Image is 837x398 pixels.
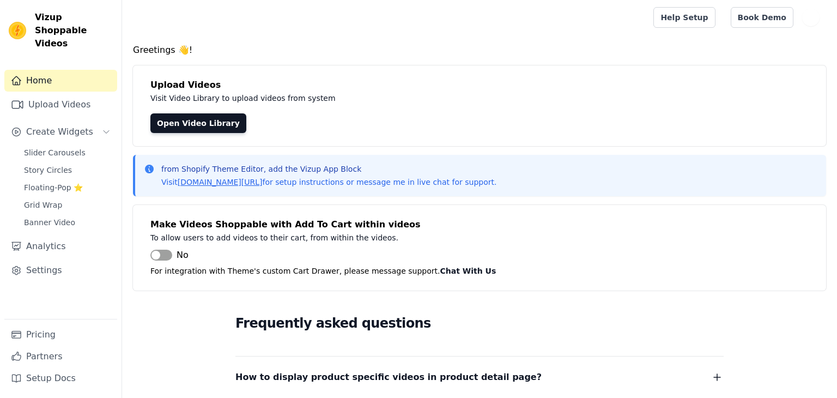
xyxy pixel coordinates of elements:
[150,231,639,244] p: To allow users to add videos to their cart, from within the videos.
[235,312,724,334] h2: Frequently asked questions
[17,215,117,230] a: Banner Video
[731,7,793,28] a: Book Demo
[235,370,542,385] span: How to display product specific videos in product detail page?
[150,218,809,231] h4: Make Videos Shoppable with Add To Cart within videos
[161,177,496,188] p: Visit for setup instructions or message me in live chat for support.
[4,121,117,143] button: Create Widgets
[9,22,26,39] img: Vizup
[4,70,117,92] a: Home
[150,79,809,92] h4: Upload Videos
[24,182,83,193] span: Floating-Pop ⭐
[4,260,117,281] a: Settings
[235,370,724,385] button: How to display product specific videos in product detail page?
[24,217,75,228] span: Banner Video
[4,94,117,116] a: Upload Videos
[653,7,715,28] a: Help Setup
[4,367,117,389] a: Setup Docs
[133,44,826,57] h4: Greetings 👋!
[17,145,117,160] a: Slider Carousels
[178,178,263,186] a: [DOMAIN_NAME][URL]
[4,324,117,346] a: Pricing
[161,164,496,174] p: from Shopify Theme Editor, add the Vizup App Block
[24,147,86,158] span: Slider Carousels
[26,125,93,138] span: Create Widgets
[150,249,189,262] button: No
[17,197,117,213] a: Grid Wrap
[150,113,246,133] a: Open Video Library
[177,249,189,262] span: No
[150,264,809,278] p: For integration with Theme's custom Cart Drawer, please message support.
[35,11,113,50] span: Vizup Shoppable Videos
[4,346,117,367] a: Partners
[17,162,117,178] a: Story Circles
[4,236,117,257] a: Analytics
[24,200,62,210] span: Grid Wrap
[440,264,496,278] button: Chat With Us
[150,92,639,105] p: Visit Video Library to upload videos from system
[24,165,72,176] span: Story Circles
[17,180,117,195] a: Floating-Pop ⭐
